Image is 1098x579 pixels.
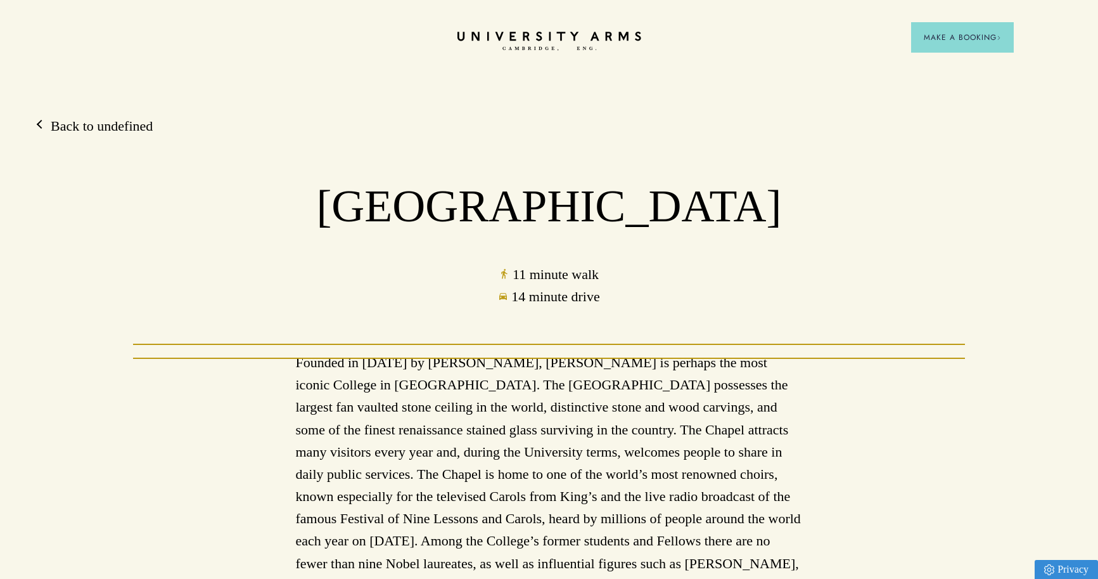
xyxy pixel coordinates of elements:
[911,22,1014,53] button: Make a BookingArrow icon
[997,36,1001,40] img: Arrow icon
[211,285,887,308] p: 14 minute drive
[924,32,1001,43] span: Make a Booking
[211,179,887,234] h1: [GEOGRAPHIC_DATA]
[38,117,153,136] a: Back to undefined
[1044,564,1054,575] img: Privacy
[211,263,887,285] p: 11 minute walk
[457,32,641,51] a: Home
[1035,560,1098,579] a: Privacy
